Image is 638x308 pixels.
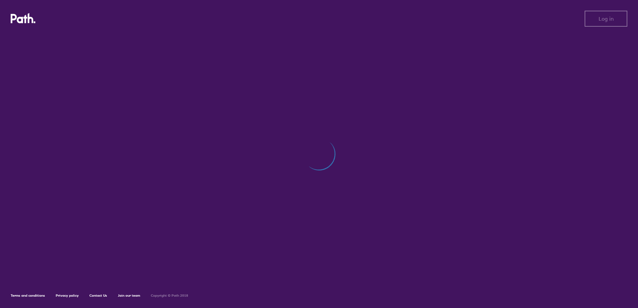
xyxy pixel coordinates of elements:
[56,293,79,298] a: Privacy policy
[11,293,45,298] a: Terms and conditions
[585,11,627,27] button: Log in
[89,293,107,298] a: Contact Us
[599,16,614,22] span: Log in
[118,293,140,298] a: Join our team
[151,294,188,298] h6: Copyright © Path 2018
